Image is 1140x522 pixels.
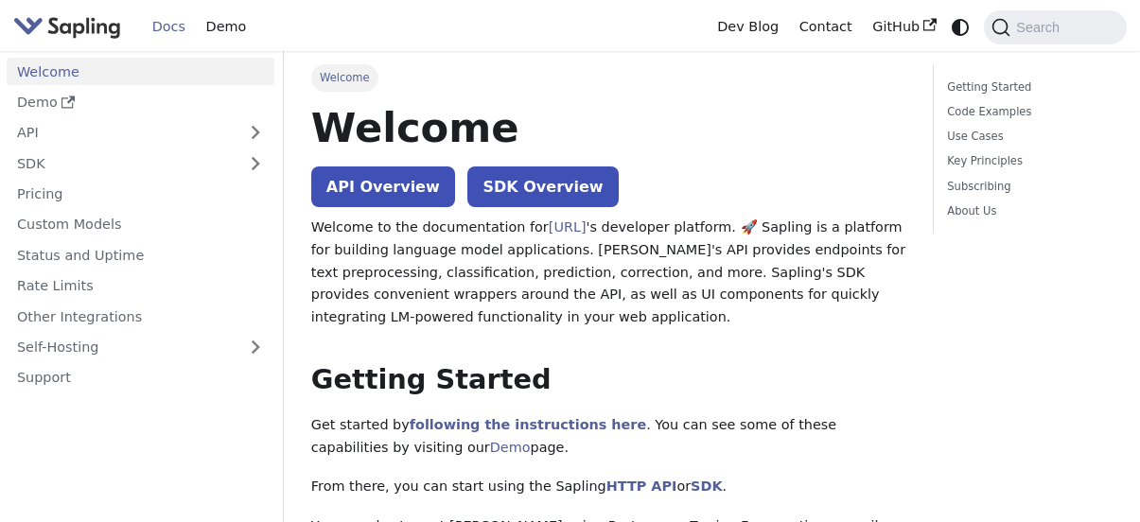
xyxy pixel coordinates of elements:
[947,103,1106,121] a: Code Examples
[947,78,1106,96] a: Getting Started
[311,476,905,498] p: From there, you can start using the Sapling or .
[7,334,274,361] a: Self-Hosting
[789,12,863,42] a: Contact
[7,58,274,85] a: Welcome
[311,414,905,460] p: Get started by . You can see some of these capabilities by visiting our page.
[196,12,256,42] a: Demo
[311,102,905,153] h1: Welcome
[7,181,274,208] a: Pricing
[947,128,1106,146] a: Use Cases
[410,417,646,432] a: following the instructions here
[947,202,1106,220] a: About Us
[947,152,1106,170] a: Key Principles
[237,119,274,147] button: Expand sidebar category 'API'
[1010,20,1071,35] span: Search
[13,13,128,41] a: Sapling.aiSapling.ai
[7,119,237,147] a: API
[862,12,946,42] a: GitHub
[984,10,1126,44] button: Search (Command+K)
[947,178,1106,196] a: Subscribing
[490,440,531,455] a: Demo
[691,478,722,494] a: SDK
[7,364,274,391] a: Support
[7,303,274,330] a: Other Integrations
[311,217,905,329] p: Welcome to the documentation for 's developer platform. 🚀 Sapling is a platform for building lang...
[311,64,905,91] nav: Breadcrumbs
[947,13,974,41] button: Switch between dark and light mode (currently system mode)
[311,363,905,397] h2: Getting Started
[7,241,274,269] a: Status and Uptime
[237,149,274,177] button: Expand sidebar category 'SDK'
[7,272,274,300] a: Rate Limits
[13,13,121,41] img: Sapling.ai
[549,219,587,235] a: [URL]
[311,64,378,91] span: Welcome
[7,211,274,238] a: Custom Models
[142,12,196,42] a: Docs
[606,478,677,494] a: HTTP API
[707,12,788,42] a: Dev Blog
[7,89,274,116] a: Demo
[7,149,237,177] a: SDK
[311,166,455,207] a: API Overview
[467,166,618,207] a: SDK Overview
